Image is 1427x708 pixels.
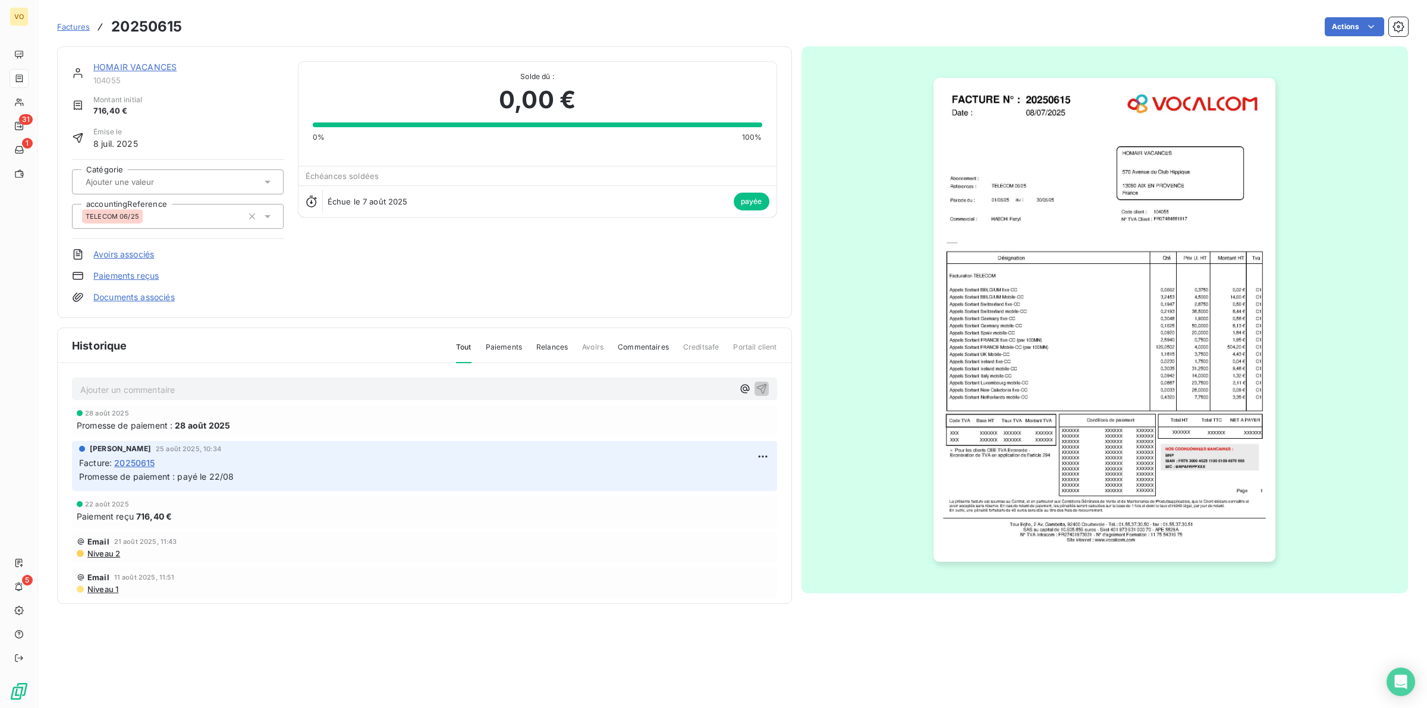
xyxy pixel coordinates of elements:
span: Promesse de paiement : [77,419,172,432]
span: Solde dû : [313,71,762,82]
span: 100% [742,132,762,143]
a: Factures [57,21,90,33]
span: Portail client [733,342,777,362]
span: 11 août 2025, 11:51 [114,574,175,581]
span: Échéances soldées [306,171,379,181]
span: Factures [57,22,90,32]
span: payée [734,193,769,210]
span: 8 juil. 2025 [93,137,138,150]
span: Email [87,572,109,582]
span: 716,40 € [136,510,172,523]
div: VO [10,7,29,26]
a: HOMAIR VACANCES [93,62,177,72]
a: 31 [10,117,28,136]
span: 25 août 2025, 10:34 [156,445,221,452]
img: Logo LeanPay [10,682,29,701]
span: Historique [72,338,127,354]
span: 28 août 2025 [175,419,230,432]
span: 31 [19,114,33,125]
a: Avoirs associés [93,248,154,260]
span: 716,40 € [93,105,142,117]
span: Paiement reçu [77,510,134,523]
span: 21 août 2025, 11:43 [114,538,177,545]
span: Tout [456,342,472,363]
span: [PERSON_NAME] [90,443,151,454]
span: 0,00 € [499,82,576,118]
span: 22 août 2025 [85,501,129,508]
span: 1 [22,138,33,149]
span: Relances [536,342,568,362]
span: Email [87,537,109,546]
a: Documents associés [93,291,175,303]
span: Montant initial [93,95,142,105]
span: Promesse de paiement : payé le 22/08 [79,471,234,482]
span: Paiements [486,342,522,362]
span: TELECOM 06/25 [86,213,139,220]
button: Actions [1325,17,1384,36]
span: 0% [313,132,325,143]
span: Facture : [79,457,112,469]
span: Échue le 7 août 2025 [328,197,408,206]
span: Émise le [93,127,138,137]
span: Creditsafe [683,342,719,362]
div: Open Intercom Messenger [1387,668,1415,696]
a: 1 [10,140,28,159]
input: Ajouter une valeur [84,177,204,187]
span: 20250615 [114,457,155,469]
span: Commentaires [618,342,669,362]
h3: 20250615 [111,16,182,37]
span: 104055 [93,75,284,85]
span: Niveau 1 [86,584,118,594]
span: Niveau 2 [86,549,120,558]
a: Paiements reçus [93,270,159,282]
span: 28 août 2025 [85,410,129,417]
span: Avoirs [582,342,604,362]
span: 5 [22,575,33,586]
img: invoice_thumbnail [933,78,1275,562]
